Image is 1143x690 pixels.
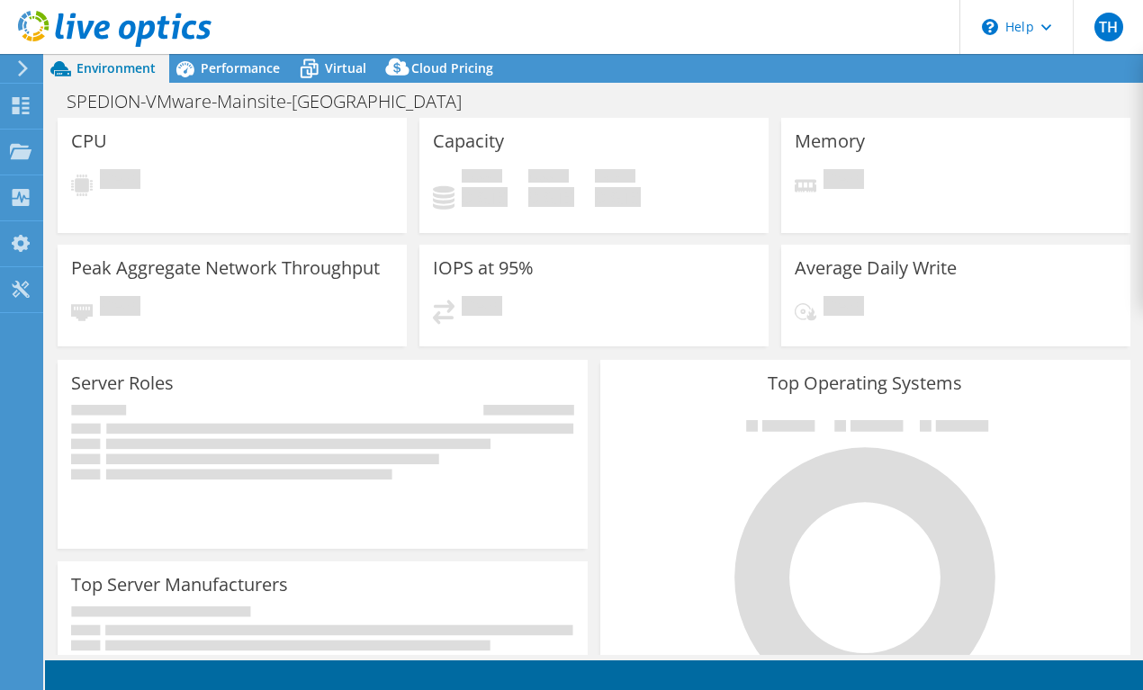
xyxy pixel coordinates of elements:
h4: 0 GiB [462,187,508,207]
span: Pending [823,169,864,193]
h1: SPEDION-VMware-Mainsite-[GEOGRAPHIC_DATA] [58,92,490,112]
h3: Capacity [433,131,504,151]
h3: Top Server Manufacturers [71,575,288,595]
span: Performance [201,59,280,76]
h3: CPU [71,131,107,151]
span: Cloud Pricing [411,59,493,76]
span: Free [528,169,569,187]
span: Pending [100,296,140,320]
span: Total [595,169,635,187]
span: Virtual [325,59,366,76]
h4: 0 GiB [595,187,641,207]
span: TH [1094,13,1123,41]
h3: Average Daily Write [795,258,957,278]
h3: Top Operating Systems [614,373,1117,393]
span: Used [462,169,502,187]
h4: 0 GiB [528,187,574,207]
span: Environment [76,59,156,76]
span: Pending [100,169,140,193]
h3: IOPS at 95% [433,258,534,278]
span: Pending [462,296,502,320]
h3: Memory [795,131,865,151]
span: Pending [823,296,864,320]
svg: \n [982,19,998,35]
h3: Server Roles [71,373,174,393]
h3: Peak Aggregate Network Throughput [71,258,380,278]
